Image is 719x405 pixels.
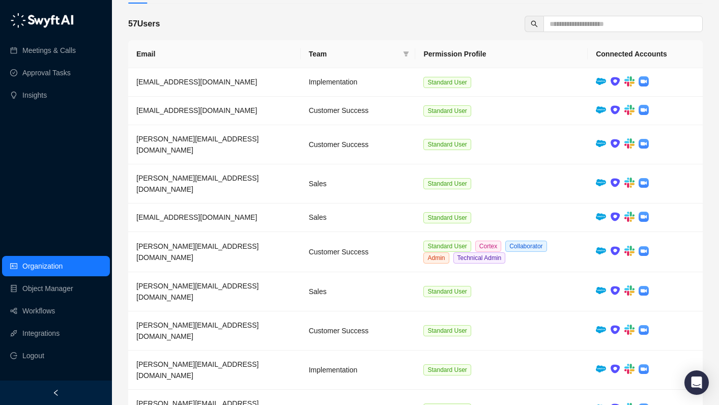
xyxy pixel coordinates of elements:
[639,178,649,188] img: zoom-DkfWWZB2.png
[596,78,606,85] img: salesforce-ChMvK6Xa.png
[136,321,258,340] span: [PERSON_NAME][EMAIL_ADDRESS][DOMAIN_NAME]
[624,325,635,335] img: slack-Cn3INd-T.png
[639,246,649,256] img: zoom-DkfWWZB2.png
[639,364,649,374] img: zoom-DkfWWZB2.png
[639,212,649,222] img: zoom-DkfWWZB2.png
[301,68,416,97] td: Implementation
[596,287,606,294] img: salesforce-ChMvK6Xa.png
[475,241,501,252] span: Cortex
[136,242,258,262] span: [PERSON_NAME][EMAIL_ADDRESS][DOMAIN_NAME]
[639,139,649,149] img: zoom-DkfWWZB2.png
[136,174,258,193] span: [PERSON_NAME][EMAIL_ADDRESS][DOMAIN_NAME]
[423,178,471,189] span: Standard User
[136,360,258,380] span: [PERSON_NAME][EMAIL_ADDRESS][DOMAIN_NAME]
[136,135,258,154] span: [PERSON_NAME][EMAIL_ADDRESS][DOMAIN_NAME]
[423,252,449,264] span: Admin
[22,278,73,299] a: Object Manager
[301,351,416,390] td: Implementation
[136,106,257,114] span: [EMAIL_ADDRESS][DOMAIN_NAME]
[596,106,606,113] img: salesforce-ChMvK6Xa.png
[423,139,471,150] span: Standard User
[128,40,301,68] th: Email
[22,63,71,83] a: Approval Tasks
[624,285,635,296] img: slack-Cn3INd-T.png
[136,213,257,221] span: [EMAIL_ADDRESS][DOMAIN_NAME]
[10,352,17,359] span: logout
[610,325,620,335] img: ix+ea6nV3o2uKgAAAABJRU5ErkJggg==
[415,40,588,68] th: Permission Profile
[624,138,635,149] img: slack-Cn3INd-T.png
[22,85,47,105] a: Insights
[423,212,471,223] span: Standard User
[610,246,620,256] img: ix+ea6nV3o2uKgAAAABJRU5ErkJggg==
[22,256,63,276] a: Organization
[301,204,416,232] td: Sales
[301,164,416,204] td: Sales
[624,212,635,222] img: slack-Cn3INd-T.png
[423,364,471,375] span: Standard User
[22,301,55,321] a: Workflows
[596,179,606,186] img: salesforce-ChMvK6Xa.png
[596,213,606,220] img: salesforce-ChMvK6Xa.png
[301,125,416,164] td: Customer Success
[423,286,471,297] span: Standard User
[301,97,416,125] td: Customer Success
[505,241,547,252] span: Collaborator
[301,232,416,272] td: Customer Success
[22,40,76,61] a: Meetings & Calls
[639,286,649,296] img: zoom-DkfWWZB2.png
[423,105,471,117] span: Standard User
[309,48,399,60] span: Team
[610,178,620,188] img: ix+ea6nV3o2uKgAAAABJRU5ErkJggg==
[136,282,258,301] span: [PERSON_NAME][EMAIL_ADDRESS][DOMAIN_NAME]
[22,345,44,366] span: Logout
[624,105,635,115] img: slack-Cn3INd-T.png
[610,364,620,374] img: ix+ea6nV3o2uKgAAAABJRU5ErkJggg==
[52,389,60,396] span: left
[596,326,606,333] img: salesforce-ChMvK6Xa.png
[610,212,620,222] img: ix+ea6nV3o2uKgAAAABJRU5ErkJggg==
[639,105,649,115] img: zoom-DkfWWZB2.png
[624,246,635,256] img: slack-Cn3INd-T.png
[10,13,74,28] img: logo-05li4sbe.png
[596,365,606,372] img: salesforce-ChMvK6Xa.png
[596,247,606,254] img: salesforce-ChMvK6Xa.png
[453,252,506,264] span: Technical Admin
[610,105,620,115] img: ix+ea6nV3o2uKgAAAABJRU5ErkJggg==
[531,20,538,27] span: search
[136,78,257,86] span: [EMAIL_ADDRESS][DOMAIN_NAME]
[423,241,471,252] span: Standard User
[624,76,635,86] img: slack-Cn3INd-T.png
[301,272,416,311] td: Sales
[423,325,471,336] span: Standard User
[401,46,411,62] span: filter
[610,76,620,86] img: ix+ea6nV3o2uKgAAAABJRU5ErkJggg==
[423,77,471,88] span: Standard User
[639,325,649,335] img: zoom-DkfWWZB2.png
[301,311,416,351] td: Customer Success
[624,178,635,188] img: slack-Cn3INd-T.png
[128,18,160,30] h5: 57 Users
[588,40,703,68] th: Connected Accounts
[610,138,620,149] img: ix+ea6nV3o2uKgAAAABJRU5ErkJggg==
[639,76,649,86] img: zoom-DkfWWZB2.png
[22,323,60,343] a: Integrations
[596,140,606,147] img: salesforce-ChMvK6Xa.png
[624,364,635,374] img: slack-Cn3INd-T.png
[684,370,709,395] div: Open Intercom Messenger
[610,285,620,296] img: ix+ea6nV3o2uKgAAAABJRU5ErkJggg==
[403,51,409,57] span: filter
